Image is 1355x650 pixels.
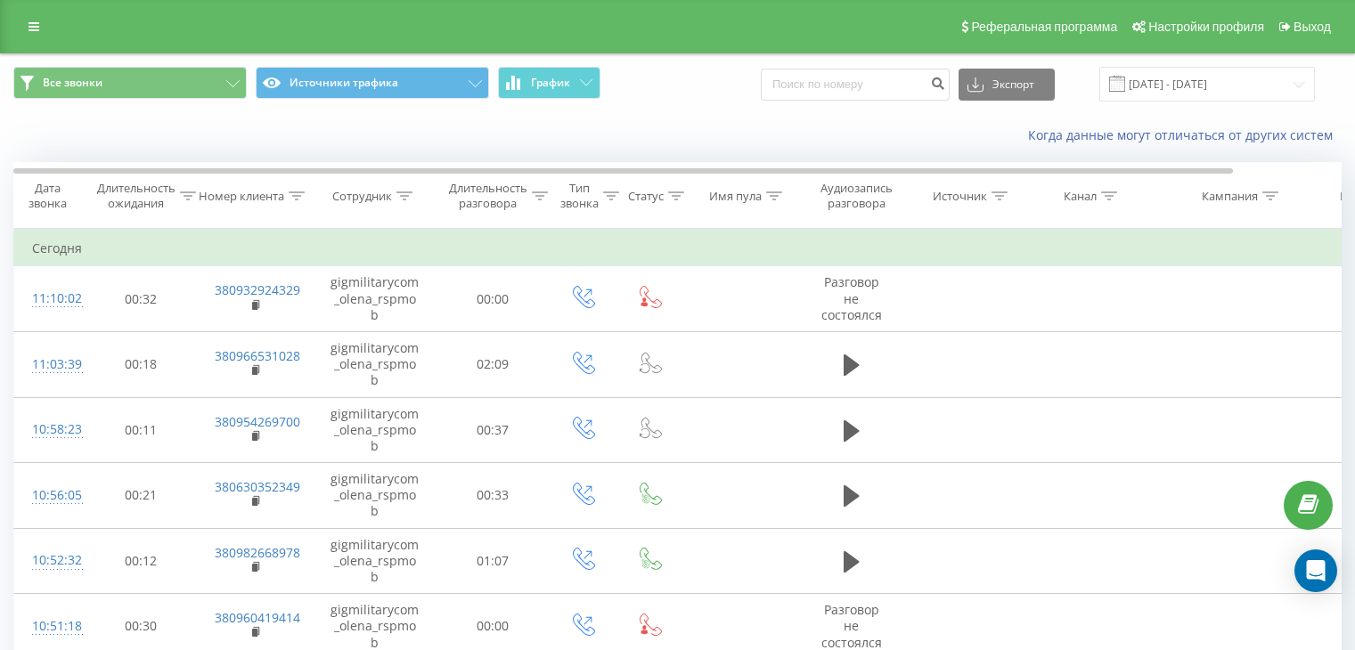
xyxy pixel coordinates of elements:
[821,273,882,322] span: Разговор не состоялся
[256,67,489,99] button: Источники трафика
[32,478,68,513] div: 10:56:05
[313,331,437,397] td: gigmilitarycom_olena_rspmob
[437,331,549,397] td: 02:09
[709,189,762,204] div: Имя пула
[1028,126,1342,143] a: Когда данные могут отличаться от других систем
[32,281,68,316] div: 11:10:02
[86,331,197,397] td: 00:18
[13,67,247,99] button: Все звонки
[560,181,599,211] div: Тип звонка
[437,528,549,594] td: 01:07
[437,397,549,463] td: 00:37
[821,601,882,650] span: Разговор не состоялся
[32,609,68,644] div: 10:51:18
[313,463,437,529] td: gigmilitarycom_olena_rspmob
[1202,189,1258,204] div: Кампания
[437,266,549,332] td: 00:00
[933,189,987,204] div: Источник
[1294,20,1331,34] span: Выход
[32,412,68,447] div: 10:58:23
[313,528,437,594] td: gigmilitarycom_olena_rspmob
[1294,549,1337,592] div: Open Intercom Messenger
[813,181,900,211] div: Аудиозапись разговора
[97,181,175,211] div: Длительность ожидания
[86,528,197,594] td: 00:12
[14,181,80,211] div: Дата звонка
[1064,189,1097,204] div: Канал
[498,67,600,99] button: График
[449,181,527,211] div: Длительность разговора
[86,397,197,463] td: 00:11
[215,281,300,298] a: 380932924329
[1148,20,1264,34] span: Настройки профиля
[531,77,570,89] span: График
[199,189,284,204] div: Номер клиента
[971,20,1117,34] span: Реферальная программа
[215,347,300,364] a: 380966531028
[32,543,68,578] div: 10:52:32
[761,69,950,101] input: Поиск по номеру
[215,413,300,430] a: 380954269700
[32,347,68,382] div: 11:03:39
[332,189,392,204] div: Сотрудник
[628,189,664,204] div: Статус
[437,463,549,529] td: 00:33
[215,478,300,495] a: 380630352349
[215,609,300,626] a: 380960419414
[313,266,437,332] td: gigmilitarycom_olena_rspmob
[86,266,197,332] td: 00:32
[215,544,300,561] a: 380982668978
[86,463,197,529] td: 00:21
[959,69,1055,101] button: Экспорт
[313,397,437,463] td: gigmilitarycom_olena_rspmob
[43,76,102,90] span: Все звонки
